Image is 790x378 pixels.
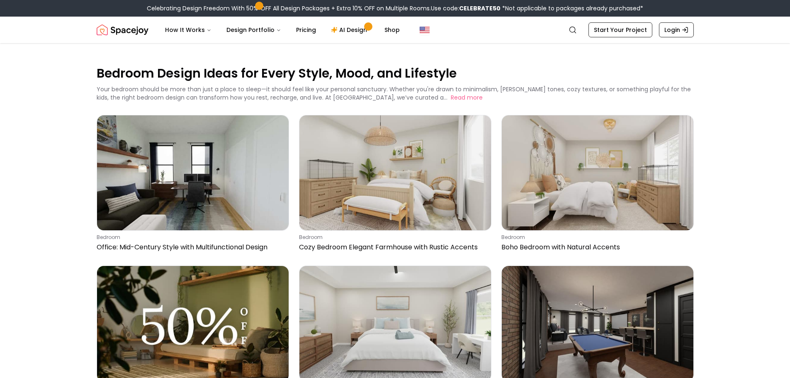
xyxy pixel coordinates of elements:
[324,22,376,38] a: AI Design
[97,17,694,43] nav: Global
[97,22,148,38] img: Spacejoy Logo
[299,115,491,256] a: Cozy Bedroom Elegant Farmhouse with Rustic AccentsbedroomCozy Bedroom Elegant Farmhouse with Rust...
[97,242,286,252] p: Office: Mid-Century Style with Multifunctional Design
[97,115,289,230] img: Office: Mid-Century Style with Multifunctional Design
[299,242,488,252] p: Cozy Bedroom Elegant Farmhouse with Rustic Accents
[502,115,693,230] img: Boho Bedroom with Natural Accents
[158,22,218,38] button: How It Works
[451,93,483,102] button: Read more
[431,4,501,12] span: Use code:
[97,115,289,256] a: Office: Mid-Century Style with Multifunctional DesignbedroomOffice: Mid-Century Style with Multif...
[97,22,148,38] a: Spacejoy
[420,25,430,35] img: United States
[501,234,690,241] p: bedroom
[501,4,643,12] span: *Not applicable to packages already purchased*
[97,234,286,241] p: bedroom
[588,22,652,37] a: Start Your Project
[659,22,694,37] a: Login
[97,65,694,82] p: Bedroom Design Ideas for Every Style, Mood, and Lifestyle
[299,234,488,241] p: bedroom
[158,22,406,38] nav: Main
[501,115,694,256] a: Boho Bedroom with Natural AccentsbedroomBoho Bedroom with Natural Accents
[289,22,323,38] a: Pricing
[97,85,691,102] p: Your bedroom should be more than just a place to sleep—it should feel like your personal sanctuar...
[459,4,501,12] b: CELEBRATE50
[220,22,288,38] button: Design Portfolio
[501,242,690,252] p: Boho Bedroom with Natural Accents
[378,22,406,38] a: Shop
[147,4,643,12] div: Celebrating Design Freedom With 50% OFF All Design Packages + Extra 10% OFF on Multiple Rooms.
[299,115,491,230] img: Cozy Bedroom Elegant Farmhouse with Rustic Accents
